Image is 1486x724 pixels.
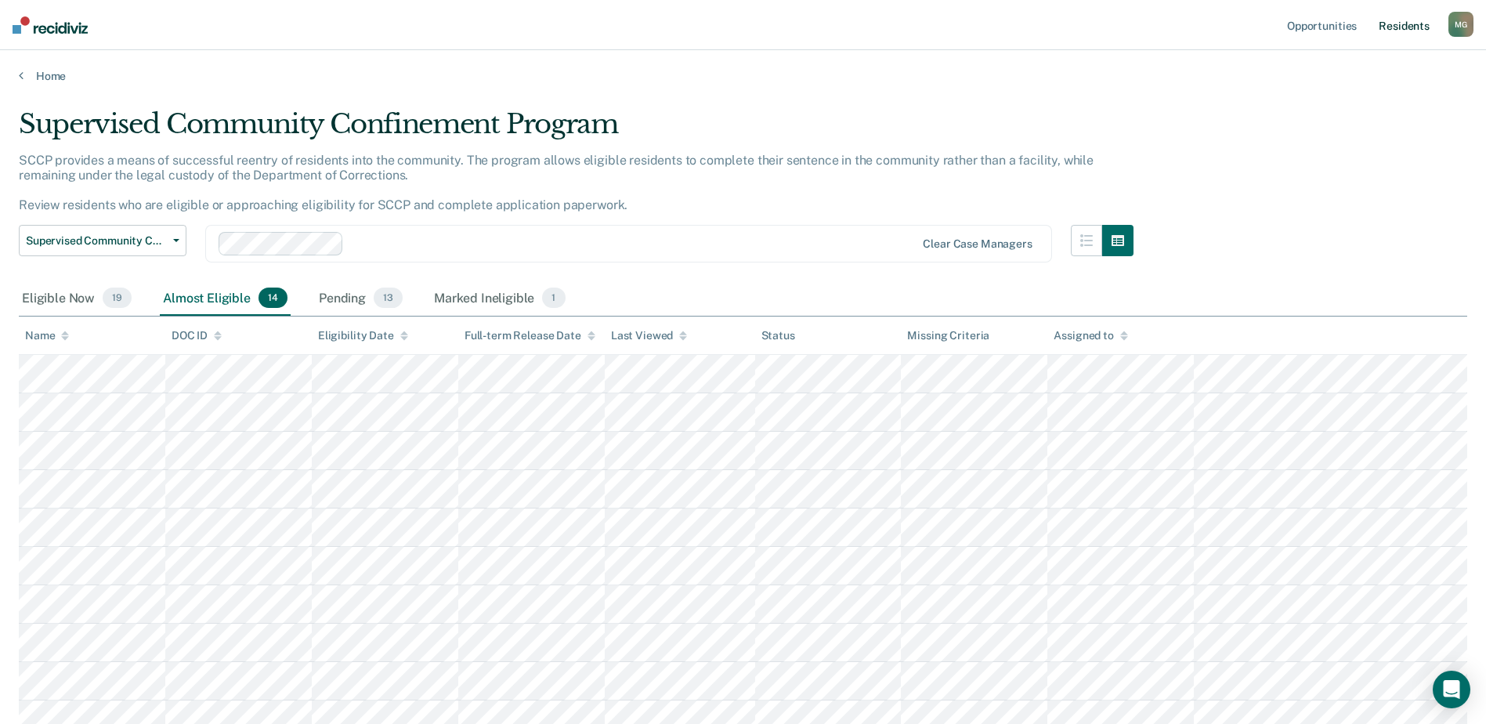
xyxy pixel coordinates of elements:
[19,108,1133,153] div: Supervised Community Confinement Program
[431,281,569,316] div: Marked Ineligible1
[907,329,989,342] div: Missing Criteria
[172,329,222,342] div: DOC ID
[13,16,88,34] img: Recidiviz
[374,288,403,308] span: 13
[1433,671,1470,708] div: Open Intercom Messenger
[1448,12,1473,37] div: M G
[26,234,167,248] span: Supervised Community Confinement Program
[318,329,408,342] div: Eligibility Date
[611,329,687,342] div: Last Viewed
[1448,12,1473,37] button: MG
[1054,329,1127,342] div: Assigned to
[19,281,135,316] div: Eligible Now19
[19,153,1094,213] p: SCCP provides a means of successful reentry of residents into the community. The program allows e...
[25,329,69,342] div: Name
[542,288,565,308] span: 1
[160,281,291,316] div: Almost Eligible14
[923,237,1032,251] div: Clear case managers
[465,329,595,342] div: Full-term Release Date
[259,288,287,308] span: 14
[316,281,406,316] div: Pending13
[19,225,186,256] button: Supervised Community Confinement Program
[103,288,132,308] span: 19
[761,329,795,342] div: Status
[19,69,1467,83] a: Home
